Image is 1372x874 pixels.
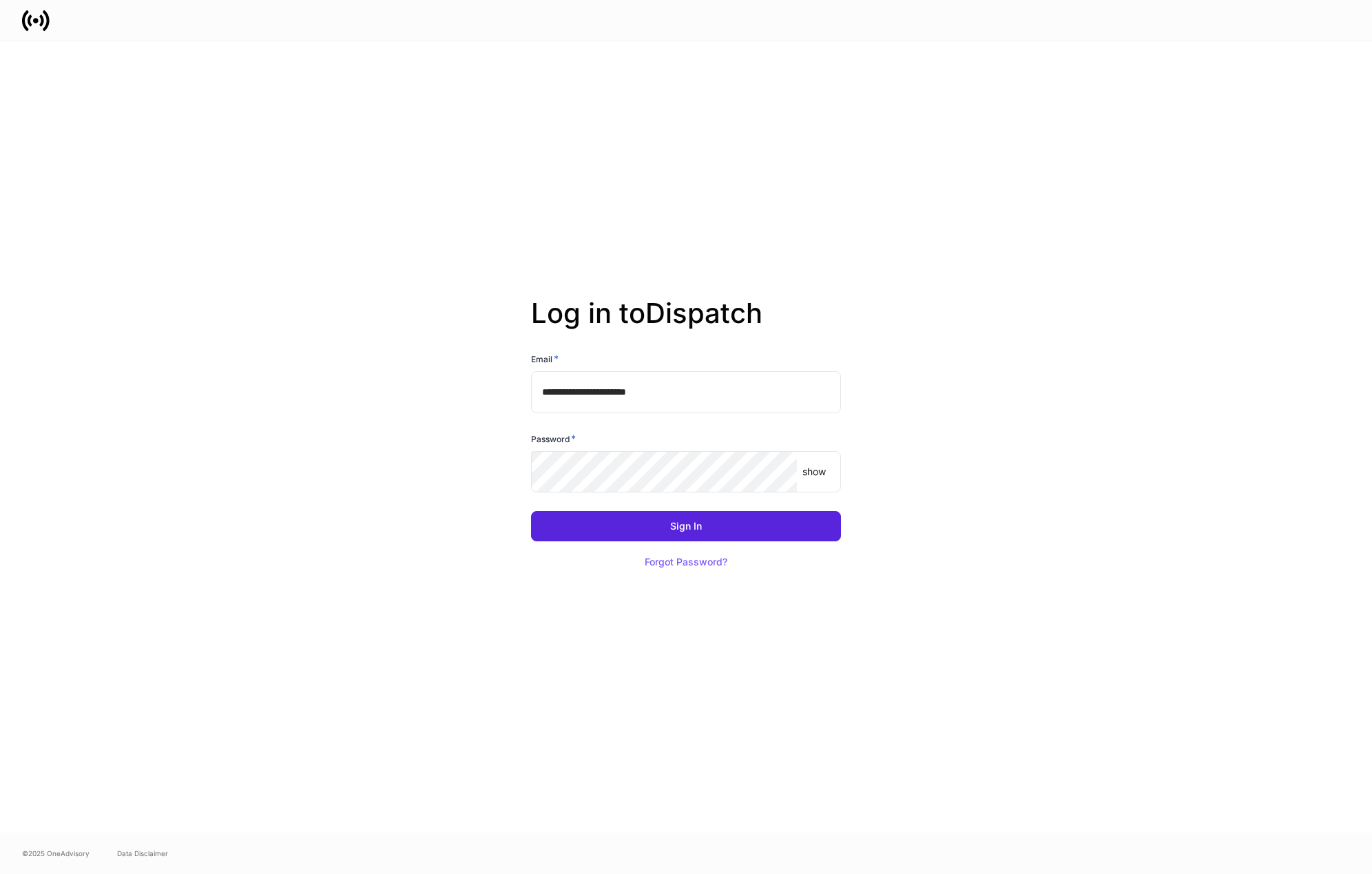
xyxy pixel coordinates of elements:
h2: Log in to Dispatch [531,297,841,352]
span: © 2025 OneAdvisory [22,848,90,859]
button: Sign In [531,511,841,541]
div: Forgot Password? [645,557,727,567]
button: Forgot Password? [627,547,745,577]
h6: Password [531,432,576,446]
p: show [802,465,826,479]
div: Sign In [670,521,702,531]
h6: Email [531,352,559,366]
a: Data Disclaimer [117,848,168,859]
